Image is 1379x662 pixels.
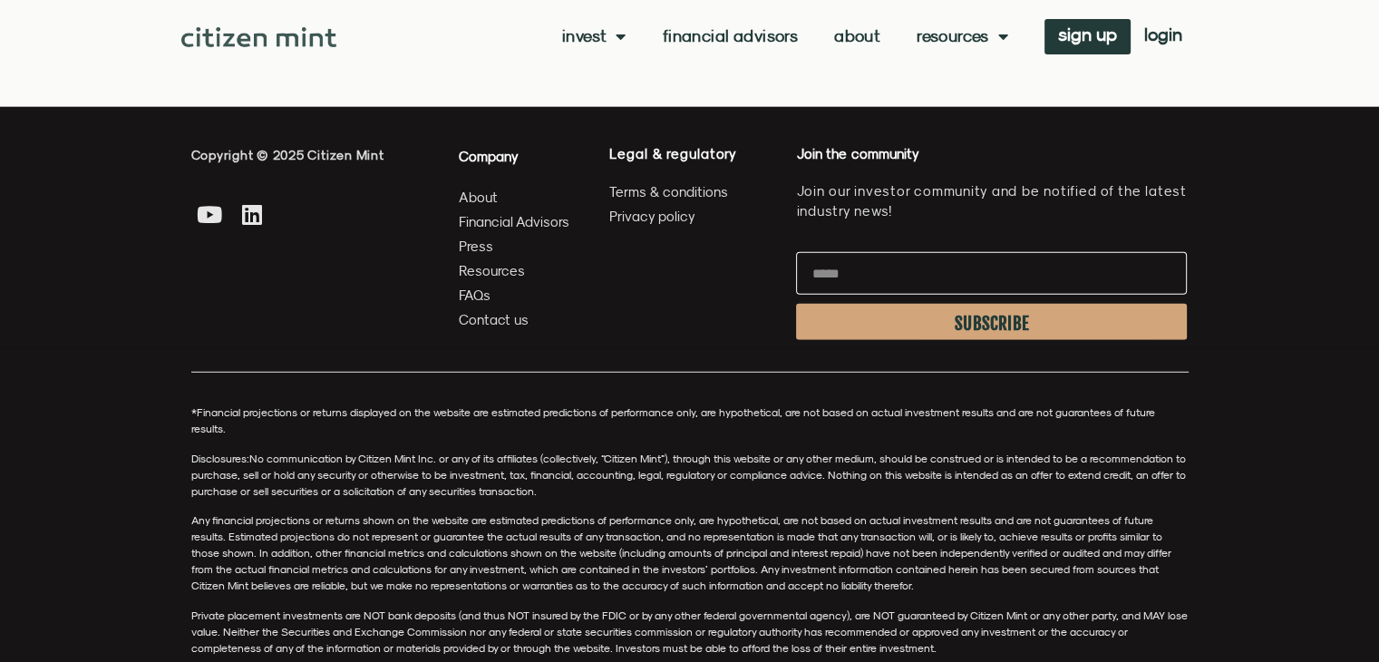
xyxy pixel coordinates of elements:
span: About [459,186,498,209]
span: sign up [1058,28,1117,41]
a: About [834,27,880,45]
p: Disclosures: [191,451,1189,500]
a: Financial Advisors [459,210,570,233]
span: Terms & conditions [609,180,728,203]
a: Invest [562,27,626,45]
span: Copyright © 2025 Citizen Mint [191,148,384,162]
a: About [459,186,570,209]
a: Financial Advisors [663,27,798,45]
a: Resources [459,259,570,282]
h4: Company [459,145,570,168]
h4: Join the community [796,145,1187,163]
span: Private placement investments are NOT bank deposits (and thus NOT insured by the FDIC or by any o... [191,608,1188,655]
span: Resources [459,259,525,282]
p: *Financial projections or returns displayed on the website are estimated predictions of performan... [191,404,1189,437]
span: login [1144,28,1182,41]
button: SUBSCRIBE [796,304,1187,340]
span: Press [459,235,493,258]
nav: Menu [562,27,1008,45]
a: Privacy policy [609,205,778,228]
a: Terms & conditions [609,180,778,203]
a: login [1131,19,1196,54]
a: Press [459,235,570,258]
p: Join our investor community and be notified of the latest industry news! [796,181,1187,221]
img: Citizen Mint [181,27,336,47]
span: FAQs [459,284,490,307]
a: FAQs [459,284,570,307]
span: No communication by Citizen Mint Inc. or any of its affiliates (collectively, “Citizen Mint”), th... [191,452,1186,498]
a: sign up [1044,19,1131,54]
h4: Legal & regulatory [609,145,778,162]
a: Contact us [459,308,570,331]
a: Resources [917,27,1008,45]
span: Contact us [459,308,529,331]
span: Financial Advisors [459,210,569,233]
span: Any financial projections or returns shown on the website are estimated predictions of performanc... [191,513,1171,592]
span: Privacy policy [609,205,695,228]
form: Newsletter [796,252,1187,349]
span: SUBSCRIBE [955,316,1029,331]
